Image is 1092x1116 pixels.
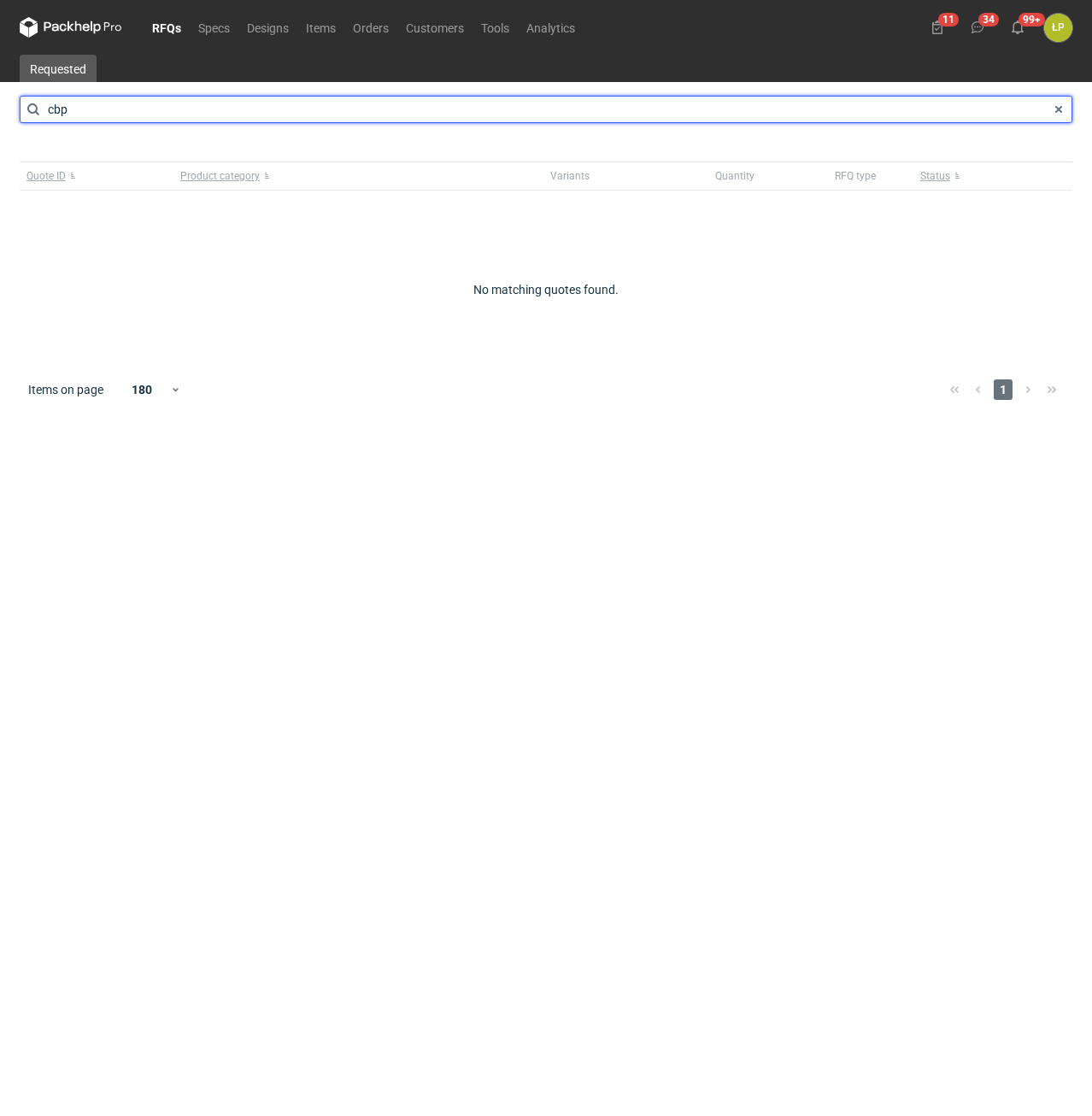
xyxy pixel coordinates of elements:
[20,281,1072,298] div: No matching quotes found.
[1044,14,1072,42] div: Łukasz Postawa
[964,14,991,41] button: 34
[924,14,951,41] button: 11
[28,381,103,398] span: Items on page
[994,379,1013,400] span: 1
[144,17,190,38] a: RFQs
[297,17,344,38] a: Items
[518,17,584,38] a: Analytics
[190,17,238,38] a: Specs
[473,17,518,38] a: Tools
[114,378,170,402] div: 180
[397,17,473,38] a: Customers
[20,17,122,38] svg: Packhelp Pro
[344,17,397,38] a: Orders
[1044,14,1072,42] button: ŁP
[1004,14,1031,41] button: 99+
[238,17,297,38] a: Designs
[20,55,97,82] a: Requested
